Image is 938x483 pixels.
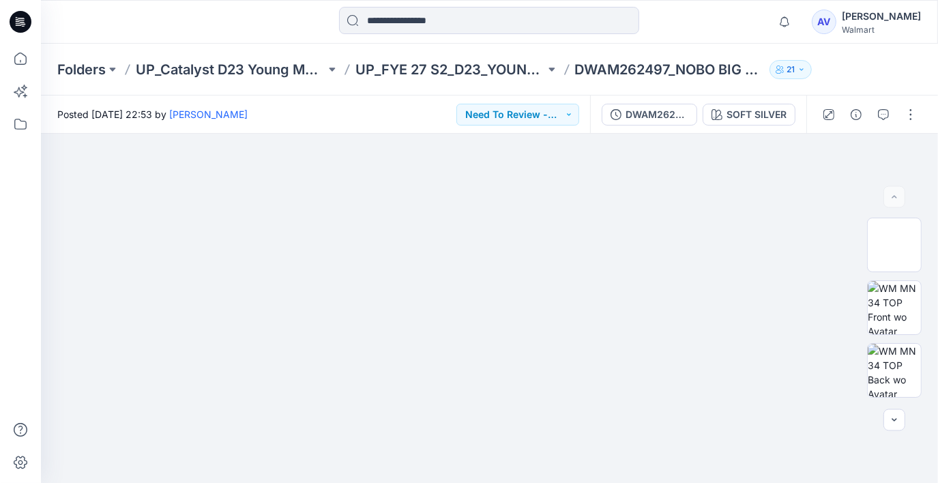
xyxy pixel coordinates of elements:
[812,10,836,34] div: AV
[842,25,921,35] div: Walmart
[136,60,325,79] a: UP_Catalyst D23 Young Men Tops
[868,344,921,397] img: WM MN 34 TOP Back wo Avatar
[868,281,921,334] img: WM MN 34 TOP Front wo Avatar
[845,104,867,126] button: Details
[355,60,545,79] a: UP_FYE 27 S2_D23_YOUNG MEN’S TOP CATALYST
[575,60,765,79] p: DWAM262497_NOBO BIG HOLE MESH TEE W- GRAPHIC
[626,107,688,122] div: DWAM262497_NOBO MESH TEE W- GRAPHIC
[703,104,795,126] button: SOFT SILVER
[602,104,697,126] button: DWAM262497_NOBO MESH TEE W- GRAPHIC
[868,218,921,272] img: WM MN 34 TOP Colorway wo Avatar
[770,60,812,79] button: 21
[727,107,787,122] div: SOFT SILVER
[787,62,795,77] p: 21
[842,8,921,25] div: [PERSON_NAME]
[169,108,248,120] a: [PERSON_NAME]
[57,60,106,79] a: Folders
[57,107,248,121] span: Posted [DATE] 22:53 by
